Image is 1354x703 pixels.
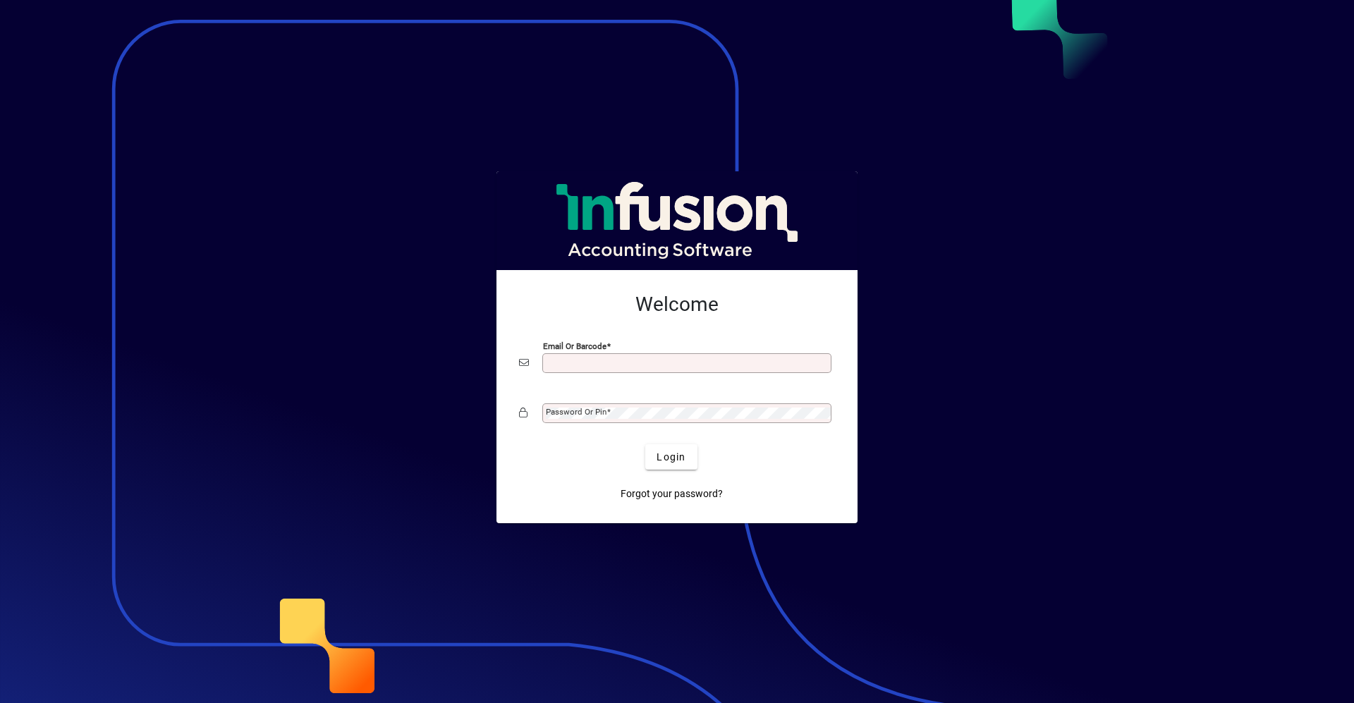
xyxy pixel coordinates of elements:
[519,293,835,317] h2: Welcome
[645,444,697,470] button: Login
[657,450,685,465] span: Login
[615,481,728,506] a: Forgot your password?
[546,407,606,417] mat-label: Password or Pin
[543,341,606,351] mat-label: Email or Barcode
[621,487,723,501] span: Forgot your password?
